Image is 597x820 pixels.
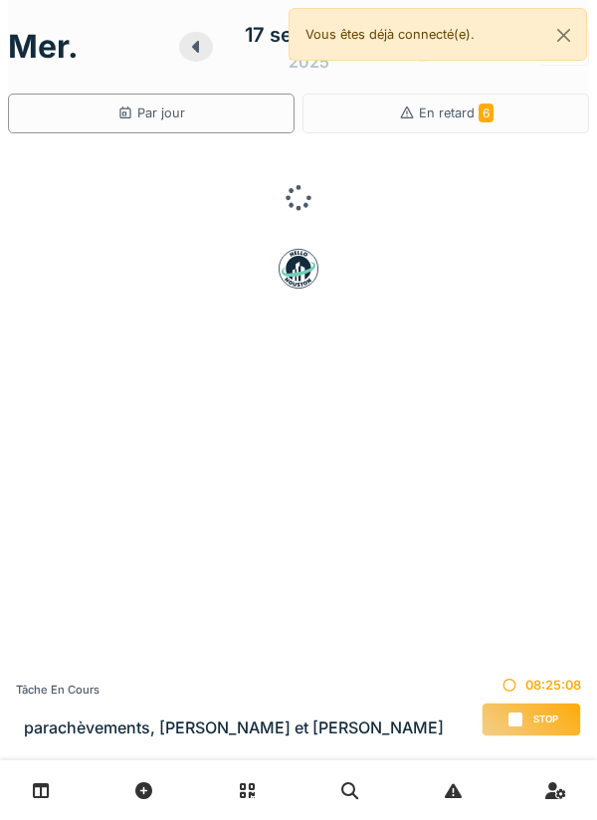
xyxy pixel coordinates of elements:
div: 17 septembre [245,20,373,50]
div: Tâche en cours [16,682,444,699]
img: badge-BVDL4wpA.svg [279,249,318,289]
div: 08:25:08 [482,676,581,695]
span: En retard [419,105,494,120]
span: 6 [479,103,494,122]
button: Close [541,9,586,62]
div: Vous êtes déjà connecté(e). [289,8,587,61]
div: Par jour [117,103,185,122]
h1: mer. [8,28,79,66]
div: 2025 [289,50,329,74]
span: Stop [533,713,558,726]
h3: parachèvements, [PERSON_NAME] et [PERSON_NAME] [24,718,444,737]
